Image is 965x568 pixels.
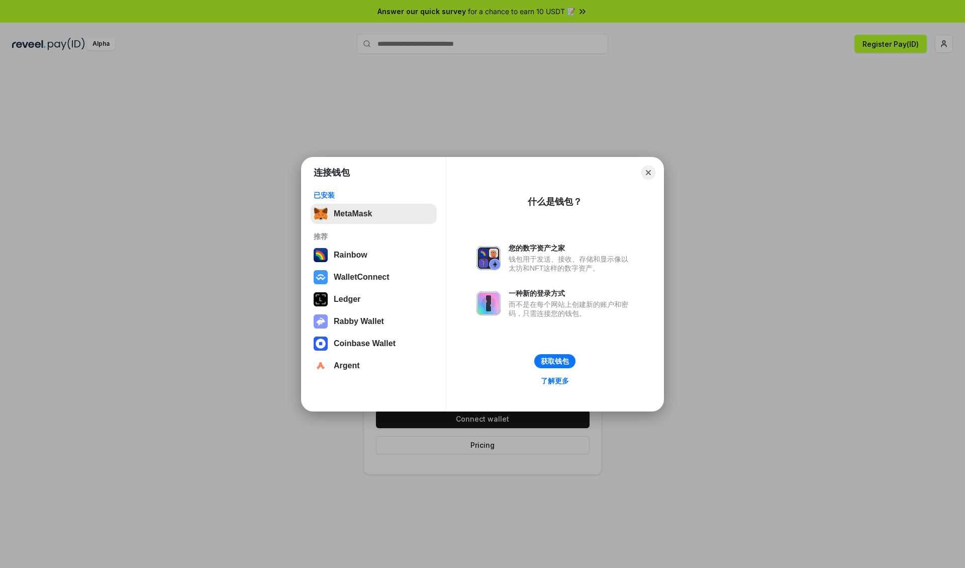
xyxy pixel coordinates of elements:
[311,245,437,265] button: Rainbow
[535,374,575,387] a: 了解更多
[541,357,569,366] div: 获取钱包
[314,207,328,221] img: svg+xml,%3Csvg%20fill%3D%22none%22%20height%3D%2233%22%20viewBox%3D%220%200%2035%2033%22%20width%...
[314,270,328,284] img: svg+xml,%3Csvg%20width%3D%2228%22%20height%3D%2228%22%20viewBox%3D%220%200%2028%2028%22%20fill%3D...
[334,361,360,370] div: Argent
[311,334,437,354] button: Coinbase Wallet
[311,267,437,287] button: WalletConnect
[334,317,384,326] div: Rabby Wallet
[311,289,437,309] button: Ledger
[314,232,434,241] div: 推荐
[334,251,367,260] div: Rainbow
[528,196,582,208] div: 什么是钱包？
[314,191,434,200] div: 已安装
[509,289,633,298] div: 一种新的登录方式
[641,166,655,180] button: Close
[334,209,372,218] div: MetaMask
[476,246,501,270] img: svg+xml,%3Csvg%20xmlns%3D%22http%3A%2F%2Fwww.w3.org%2F2000%2Fsvg%22%20fill%3D%22none%22%20viewBox...
[314,359,328,373] img: svg+xml,%3Csvg%20width%3D%2228%22%20height%3D%2228%22%20viewBox%3D%220%200%2028%2028%22%20fill%3D...
[509,300,633,318] div: 而不是在每个网站上创建新的账户和密码，只需连接您的钱包。
[334,273,390,282] div: WalletConnect
[334,295,360,304] div: Ledger
[314,292,328,306] img: svg+xml,%3Csvg%20xmlns%3D%22http%3A%2F%2Fwww.w3.org%2F2000%2Fsvg%22%20width%3D%2228%22%20height%3...
[314,167,350,179] h1: 连接钱包
[476,291,501,315] img: svg+xml,%3Csvg%20xmlns%3D%22http%3A%2F%2Fwww.w3.org%2F2000%2Fsvg%22%20fill%3D%22none%22%20viewBox...
[509,244,633,253] div: 您的数字资产之家
[314,314,328,329] img: svg+xml,%3Csvg%20xmlns%3D%22http%3A%2F%2Fwww.w3.org%2F2000%2Fsvg%22%20fill%3D%22none%22%20viewBox...
[314,337,328,351] img: svg+xml,%3Csvg%20width%3D%2228%22%20height%3D%2228%22%20viewBox%3D%220%200%2028%2028%22%20fill%3D...
[534,354,575,368] button: 获取钱包
[311,356,437,376] button: Argent
[334,339,396,348] div: Coinbase Wallet
[509,255,633,273] div: 钱包用于发送、接收、存储和显示像以太坊和NFT这样的数字资产。
[314,248,328,262] img: svg+xml,%3Csvg%20width%3D%22120%22%20height%3D%22120%22%20viewBox%3D%220%200%20120%20120%22%20fil...
[311,311,437,332] button: Rabby Wallet
[541,376,569,385] div: 了解更多
[311,204,437,224] button: MetaMask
